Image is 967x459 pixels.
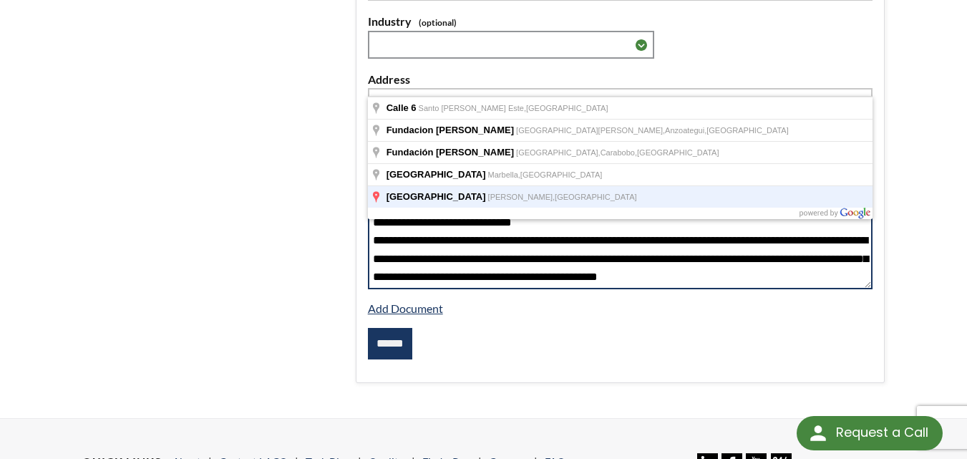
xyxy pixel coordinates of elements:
[488,193,555,201] span: [PERSON_NAME],
[368,301,443,315] a: Add Document
[555,193,637,201] span: [GEOGRAPHIC_DATA]
[516,148,601,157] span: [GEOGRAPHIC_DATA],
[368,12,873,31] label: Industry
[706,126,789,135] span: [GEOGRAPHIC_DATA]
[387,169,486,180] span: [GEOGRAPHIC_DATA]
[807,422,830,445] img: round button
[387,102,417,113] span: Calle 6
[601,148,637,157] span: Carabobo,
[836,416,928,449] div: Request a Call
[520,170,603,179] span: [GEOGRAPHIC_DATA]
[387,191,486,202] span: [GEOGRAPHIC_DATA]
[387,125,514,135] span: Fundacion [PERSON_NAME]
[368,70,873,89] label: Address
[516,126,665,135] span: [GEOGRAPHIC_DATA][PERSON_NAME],
[526,104,608,112] span: [GEOGRAPHIC_DATA]
[419,104,526,112] span: Santo [PERSON_NAME] Este,
[665,126,706,135] span: Anzoategui,
[797,416,943,450] div: Request a Call
[488,170,520,179] span: Marbella,
[387,147,514,158] span: Fundación [PERSON_NAME]
[637,148,719,157] span: [GEOGRAPHIC_DATA]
